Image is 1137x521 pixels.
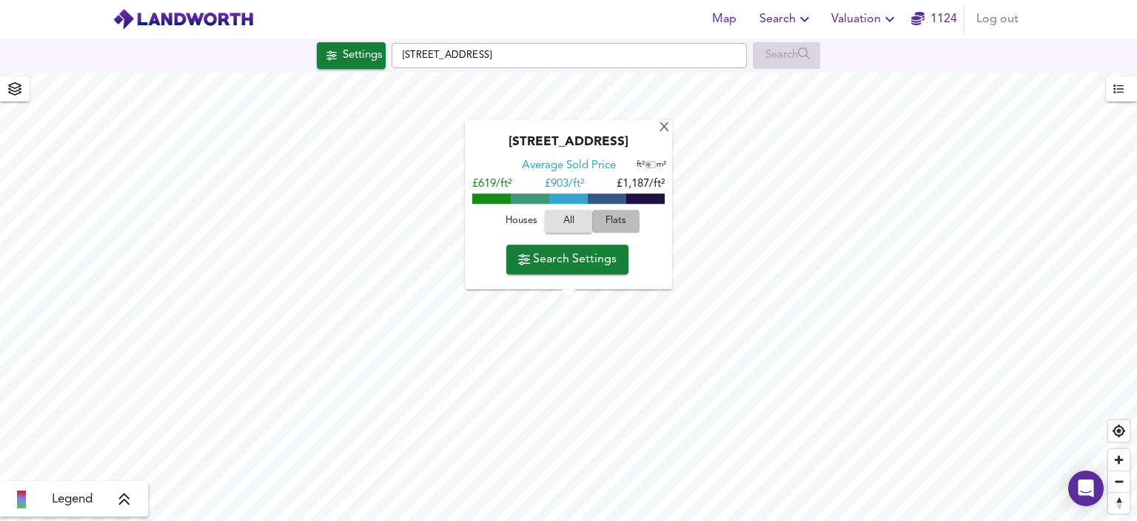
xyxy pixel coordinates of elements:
[1108,420,1130,442] button: Find my location
[1108,449,1130,471] button: Zoom in
[522,159,616,174] div: Average Sold Price
[970,4,1024,34] button: Log out
[552,213,585,230] span: All
[657,162,666,170] span: m²
[497,210,545,233] button: Houses
[317,42,386,69] button: Settings
[518,249,617,270] span: Search Settings
[501,213,541,230] span: Houses
[825,4,905,34] button: Valuation
[592,210,640,233] button: Flats
[1108,492,1130,514] button: Reset bearing to north
[617,179,665,190] span: £1,187/ft²
[472,136,665,159] div: [STREET_ADDRESS]
[910,4,958,34] button: 1124
[700,4,748,34] button: Map
[545,210,592,233] button: All
[1068,471,1104,506] div: Open Intercom Messenger
[52,491,93,508] span: Legend
[759,9,814,30] span: Search
[317,42,386,69] div: Click to configure Search Settings
[658,122,671,136] div: X
[637,162,645,170] span: ft²
[472,179,512,190] span: £619/ft²
[1108,471,1130,492] span: Zoom out
[113,8,254,30] img: logo
[545,179,584,190] span: £ 903/ft²
[911,9,957,30] a: 1124
[596,213,636,230] span: Flats
[706,9,742,30] span: Map
[831,9,899,30] span: Valuation
[392,43,747,68] input: Enter a location...
[753,42,820,69] div: Enable a Source before running a Search
[506,245,628,274] button: Search Settings
[1108,471,1130,492] button: Zoom out
[976,9,1019,30] span: Log out
[343,46,382,65] div: Settings
[754,4,819,34] button: Search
